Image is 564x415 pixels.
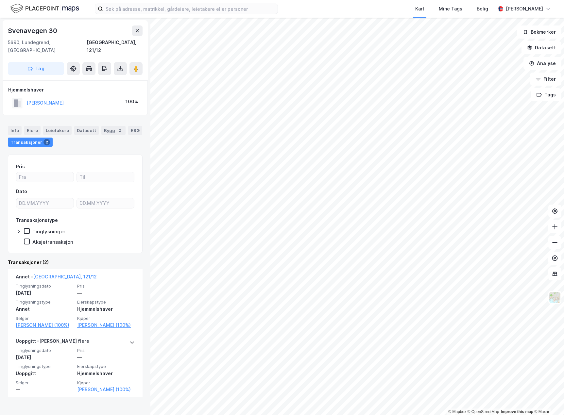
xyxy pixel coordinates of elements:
[101,126,126,135] div: Bygg
[77,289,135,297] div: —
[549,291,561,304] img: Z
[517,25,561,39] button: Bokmerker
[16,380,73,386] span: Selger
[523,57,561,70] button: Analyse
[439,5,462,13] div: Mine Tags
[77,386,135,393] a: [PERSON_NAME] (100%)
[77,354,135,361] div: —
[8,39,87,54] div: 5690, Lundegrend, [GEOGRAPHIC_DATA]
[103,4,278,14] input: Søk på adresse, matrikkel, gårdeiere, leietakere eller personer
[16,172,74,182] input: Fra
[16,188,27,195] div: Dato
[77,380,135,386] span: Kjøper
[16,305,73,313] div: Annet
[32,228,65,235] div: Tinglysninger
[501,409,533,414] a: Improve this map
[8,86,142,94] div: Hjemmelshaver
[16,321,73,329] a: [PERSON_NAME] (100%)
[16,216,58,224] div: Transaksjonstype
[8,126,22,135] div: Info
[77,283,135,289] span: Pris
[16,289,73,297] div: [DATE]
[16,354,73,361] div: [DATE]
[16,348,73,353] span: Tinglysningsdato
[415,5,424,13] div: Kart
[16,198,74,208] input: DD.MM.YYYY
[16,283,73,289] span: Tinglysningsdato
[77,348,135,353] span: Pris
[77,305,135,313] div: Hjemmelshaver
[8,62,64,75] button: Tag
[530,73,561,86] button: Filter
[116,127,123,134] div: 2
[77,299,135,305] span: Eierskapstype
[468,409,499,414] a: OpenStreetMap
[33,274,97,279] a: [GEOGRAPHIC_DATA], 121/12
[16,337,89,348] div: Uoppgitt - [PERSON_NAME] flere
[128,126,142,135] div: ESG
[16,364,73,369] span: Tinglysningstype
[74,126,99,135] div: Datasett
[77,172,134,182] input: Til
[8,138,53,147] div: Transaksjoner
[77,316,135,321] span: Kjøper
[16,316,73,321] span: Selger
[16,370,73,377] div: Uoppgitt
[77,321,135,329] a: [PERSON_NAME] (100%)
[87,39,143,54] div: [GEOGRAPHIC_DATA], 121/12
[16,386,73,393] div: —
[43,126,72,135] div: Leietakere
[448,409,466,414] a: Mapbox
[8,258,143,266] div: Transaksjoner (2)
[126,98,138,106] div: 100%
[16,273,97,283] div: Annet -
[77,198,134,208] input: DD.MM.YYYY
[531,88,561,101] button: Tags
[77,370,135,377] div: Hjemmelshaver
[531,384,564,415] div: Kontrollprogram for chat
[477,5,488,13] div: Bolig
[10,3,79,14] img: logo.f888ab2527a4732fd821a326f86c7f29.svg
[77,364,135,369] span: Eierskapstype
[521,41,561,54] button: Datasett
[16,163,25,171] div: Pris
[16,299,73,305] span: Tinglysningstype
[506,5,543,13] div: [PERSON_NAME]
[531,384,564,415] iframe: Chat Widget
[43,139,50,145] div: 2
[24,126,41,135] div: Eiere
[32,239,73,245] div: Aksjetransaksjon
[8,25,58,36] div: Svenavegen 30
